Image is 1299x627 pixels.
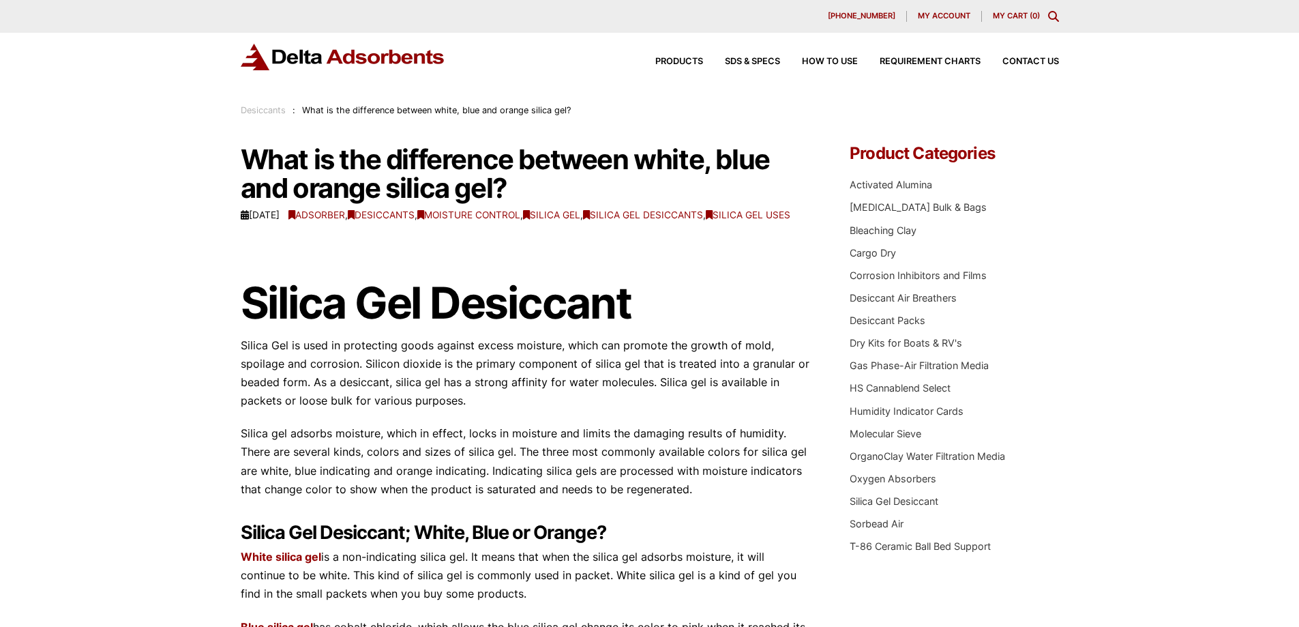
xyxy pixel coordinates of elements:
[655,57,703,66] span: Products
[302,105,571,115] span: What is the difference between white, blue and orange silica gel?
[850,450,1005,462] a: OrganoClay Water Filtration Media
[850,540,991,552] a: T-86 Ceramic Ball Bed Support
[850,292,957,304] a: Desiccant Air Breathers
[802,57,858,66] span: How to Use
[241,548,809,604] p: is a non-indicating silica gel. It means that when the silica gel adsorbs moisture, it will conti...
[241,209,280,220] time: [DATE]
[288,209,345,220] a: Adsorber
[348,209,415,220] a: Desiccants
[858,57,981,66] a: Requirement Charts
[523,209,580,220] a: Silica Gel
[850,224,916,236] a: Bleaching Clay
[293,105,295,115] span: :
[633,57,703,66] a: Products
[241,279,809,327] h1: Silica Gel Desiccant
[850,269,987,281] a: Corrosion Inhibitors and Films
[288,208,790,222] span: , , , , ,
[703,57,780,66] a: SDS & SPECS
[850,428,921,439] a: Molecular Sieve
[241,424,809,499] p: Silica gel adsorbs moisture, which in effect, locks in moisture and limits the damaging results o...
[993,11,1040,20] a: My Cart (0)
[850,145,1058,162] h4: Product Categories
[850,518,904,529] a: Sorbead Air
[241,522,809,544] h2: Silica Gel Desiccant; White, Blue or Orange?
[850,473,936,484] a: Oxygen Absorbers
[1032,11,1037,20] span: 0
[241,336,809,411] p: Silica Gel is used in protecting goods against excess moisture, which can promote the growth of m...
[1048,11,1059,22] div: Toggle Modal Content
[907,11,982,22] a: My account
[850,247,896,259] a: Cargo Dry
[981,57,1059,66] a: Contact Us
[850,201,987,213] a: [MEDICAL_DATA] Bulk & Bags
[1002,57,1059,66] span: Contact Us
[850,405,964,417] a: Humidity Indicator Cards
[850,315,925,326] a: Desiccant Packs
[850,337,962,349] a: Dry Kits for Boats & RV's
[583,209,703,220] a: Silica Gel Desiccants
[241,145,809,203] h1: What is the difference between white, blue and orange silica gel?
[850,495,938,507] a: Silica Gel Desiccant
[880,57,981,66] span: Requirement Charts
[817,11,907,22] a: [PHONE_NUMBER]
[241,44,445,70] img: Delta Adsorbents
[850,360,989,371] a: Gas Phase-Air Filtration Media
[918,12,970,20] span: My account
[241,550,321,564] a: White silica gel
[241,105,286,115] a: Desiccants
[725,57,780,66] span: SDS & SPECS
[706,209,790,220] a: Silica Gel Uses
[417,209,520,220] a: Moisture Control
[780,57,858,66] a: How to Use
[828,12,895,20] span: [PHONE_NUMBER]
[850,382,951,394] a: HS Cannablend Select
[850,179,932,190] a: Activated Alumina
